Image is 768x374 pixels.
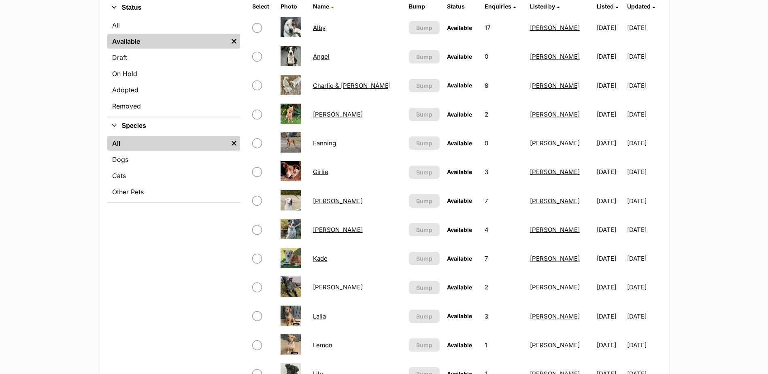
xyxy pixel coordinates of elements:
td: 3 [481,302,525,330]
a: Other Pets [107,185,240,199]
span: Bump [416,139,432,147]
button: Bump [409,223,440,236]
a: All [107,18,240,32]
td: 4 [481,216,525,244]
a: Cats [107,168,240,183]
span: Updated [627,3,651,10]
span: Bump [416,254,432,263]
a: Girlie [313,168,328,176]
a: Adopted [107,83,240,97]
span: Available [447,53,472,60]
a: On Hold [107,66,240,81]
a: [PERSON_NAME] [530,255,580,262]
a: [PERSON_NAME] [530,168,580,176]
a: [PERSON_NAME] [530,139,580,147]
span: Bump [416,110,432,119]
td: [DATE] [627,100,660,128]
td: 0 [481,42,525,70]
td: [DATE] [627,42,660,70]
td: [DATE] [594,158,626,186]
a: Listed by [530,3,560,10]
a: Updated [627,3,655,10]
a: [PERSON_NAME] [313,197,363,205]
td: [DATE] [594,331,626,359]
span: Available [447,284,472,291]
a: [PERSON_NAME] [530,110,580,118]
td: [DATE] [594,100,626,128]
span: Available [447,24,472,31]
span: Available [447,255,472,262]
td: [DATE] [594,187,626,215]
a: [PERSON_NAME] [313,110,363,118]
a: Name [313,3,334,10]
img: Kellie [281,276,301,297]
td: [DATE] [627,72,660,100]
a: [PERSON_NAME] [530,283,580,291]
button: Bump [409,338,440,352]
span: Available [447,342,472,348]
span: Name [313,3,329,10]
span: Bump [416,168,432,176]
button: Species [107,121,240,131]
button: Status [107,2,240,13]
td: [DATE] [594,273,626,301]
td: [DATE] [594,244,626,272]
a: [PERSON_NAME] [530,312,580,320]
a: Enquiries [485,3,516,10]
td: [DATE] [627,129,660,157]
span: Available [447,82,472,89]
a: [PERSON_NAME] [313,226,363,234]
td: 8 [481,72,525,100]
td: [DATE] [594,72,626,100]
button: Bump [409,166,440,179]
a: [PERSON_NAME] [530,197,580,205]
span: translation missing: en.admin.listings.index.attributes.enquiries [485,3,511,10]
div: Species [107,134,240,202]
a: Kade [313,255,328,262]
td: 0 [481,129,525,157]
a: Angel [313,53,330,60]
td: [DATE] [627,331,660,359]
button: Bump [409,50,440,64]
div: Status [107,16,240,117]
a: Available [107,34,228,49]
span: Bump [416,197,432,205]
span: Available [447,168,472,175]
span: Bump [416,283,432,292]
img: Hector [281,219,301,239]
span: Listed [597,3,614,10]
a: [PERSON_NAME] [530,341,580,349]
td: 1 [481,331,525,359]
a: [PERSON_NAME] [530,53,580,60]
a: [PERSON_NAME] [530,226,580,234]
button: Bump [409,194,440,208]
td: 7 [481,244,525,272]
td: 17 [481,14,525,42]
button: Bump [409,136,440,150]
a: Remove filter [228,34,240,49]
span: Bump [416,225,432,234]
td: [DATE] [594,302,626,330]
td: [DATE] [627,244,660,272]
td: [DATE] [627,14,660,42]
span: Available [447,197,472,204]
td: [DATE] [627,158,660,186]
a: Remove filter [228,136,240,151]
a: Alby [313,24,325,32]
button: Bump [409,310,440,323]
td: [DATE] [594,42,626,70]
td: 3 [481,158,525,186]
td: [DATE] [594,216,626,244]
a: [PERSON_NAME] [530,82,580,89]
a: Laila [313,312,326,320]
a: Charlie & [PERSON_NAME] [313,82,391,89]
span: Bump [416,23,432,32]
button: Bump [409,252,440,265]
span: Listed by [530,3,555,10]
span: Bump [416,341,432,349]
span: Available [447,111,472,118]
a: Listed [597,3,618,10]
a: Dogs [107,152,240,167]
td: 7 [481,187,525,215]
a: [PERSON_NAME] [313,283,363,291]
